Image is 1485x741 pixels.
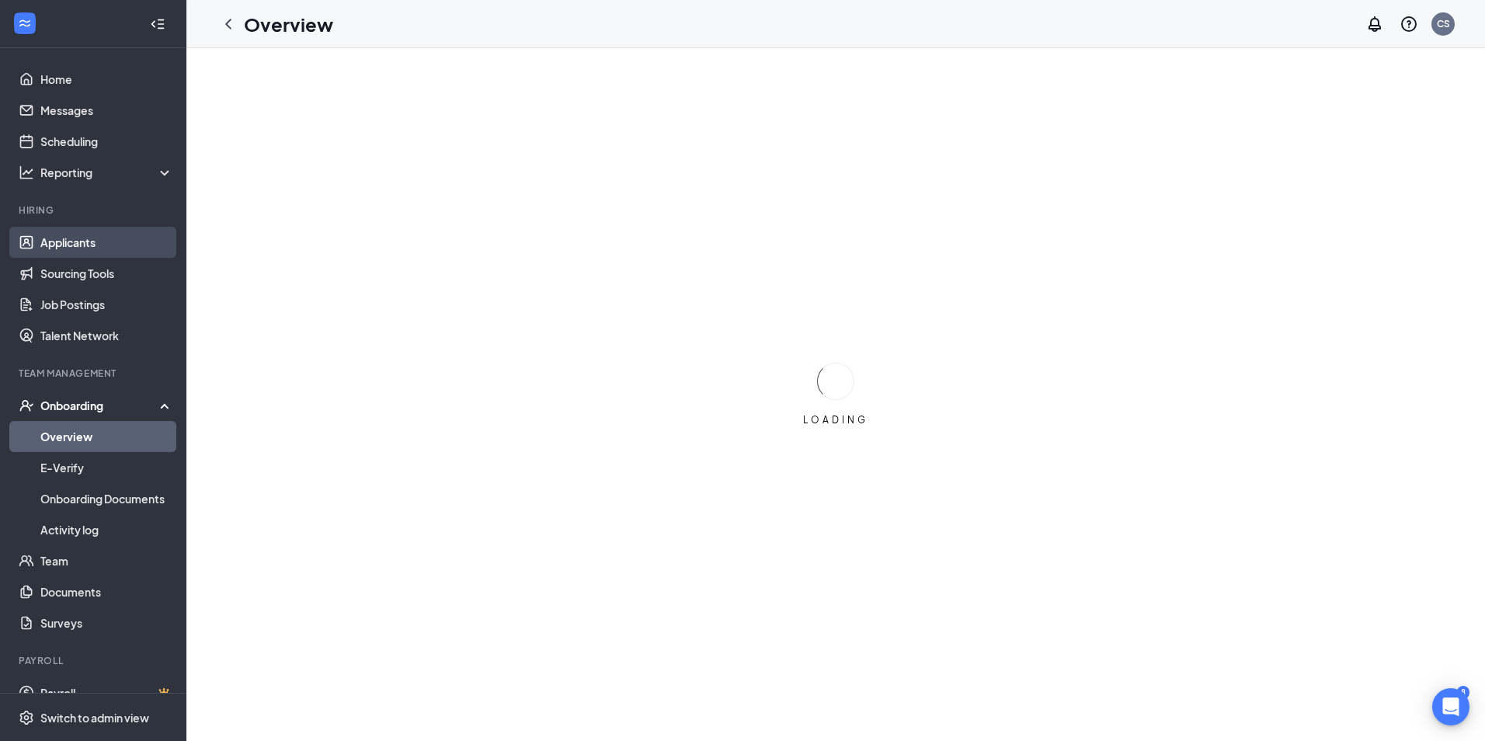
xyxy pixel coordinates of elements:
div: 8 [1457,686,1469,699]
a: Team [40,545,173,576]
div: Payroll [19,654,170,667]
div: Team Management [19,367,170,380]
div: LOADING [797,413,875,426]
svg: Collapse [150,16,165,32]
h1: Overview [244,11,333,37]
div: Switch to admin view [40,710,149,725]
div: Onboarding [40,398,160,413]
a: Onboarding Documents [40,483,173,514]
div: Reporting [40,165,174,180]
a: Activity log [40,514,173,545]
a: Scheduling [40,126,173,157]
svg: Settings [19,710,34,725]
a: Surveys [40,607,173,638]
a: Job Postings [40,289,173,320]
svg: QuestionInfo [1400,15,1418,33]
a: Overview [40,421,173,452]
svg: UserCheck [19,398,34,413]
a: E-Verify [40,452,173,483]
a: Messages [40,95,173,126]
a: PayrollCrown [40,677,173,708]
a: Home [40,64,173,95]
svg: Notifications [1365,15,1384,33]
a: Sourcing Tools [40,258,173,289]
div: Open Intercom Messenger [1432,688,1469,725]
svg: ChevronLeft [219,15,238,33]
svg: WorkstreamLogo [17,16,33,31]
div: CS [1437,17,1450,30]
div: Hiring [19,204,170,217]
a: Talent Network [40,320,173,351]
a: Documents [40,576,173,607]
a: Applicants [40,227,173,258]
svg: Analysis [19,165,34,180]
